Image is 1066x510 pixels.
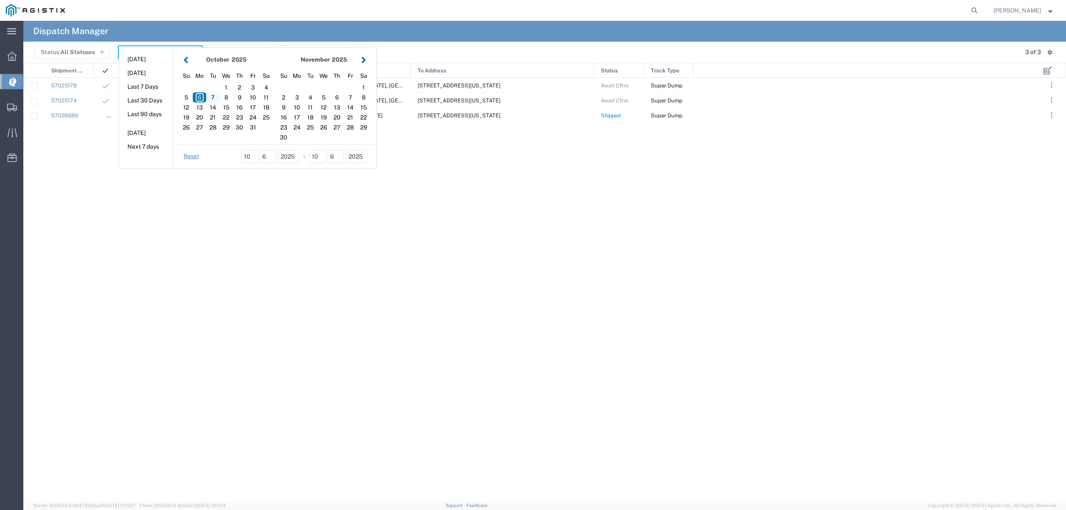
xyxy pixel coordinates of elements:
[193,112,206,122] div: 20
[304,70,317,82] div: Tuesday
[219,112,233,122] div: 22
[246,112,259,122] div: 24
[304,112,317,122] div: 18
[303,152,305,161] span: -
[277,92,290,102] div: 2
[51,63,85,78] span: Shipment No.
[259,150,276,163] input: dd
[344,102,357,112] div: 14
[206,92,219,102] div: 7
[233,102,246,112] div: 16
[179,112,193,122] div: 19
[219,70,233,82] div: Wednesday
[233,122,246,132] div: 30
[1046,95,1057,106] button: ...
[1051,80,1052,90] span: . . .
[994,6,1041,15] span: Lorretta Ayala
[259,70,273,82] div: Saturday
[327,150,344,163] input: dd
[344,70,357,82] div: Friday
[418,112,501,119] span: 780 Diamond Ave, Red Bluff, California, 96080, United States
[651,63,680,78] span: Truck Type
[290,122,304,132] div: 24
[344,112,357,122] div: 21
[277,112,290,122] div: 16
[301,56,330,63] strong: November
[346,150,367,163] input: yyyy
[304,122,317,132] div: 25
[317,112,330,122] div: 19
[179,92,193,102] div: 5
[233,112,246,122] div: 23
[317,92,330,102] div: 5
[1046,109,1057,121] button: ...
[357,70,370,82] div: Saturday
[330,70,344,82] div: Thursday
[193,92,206,102] div: 6
[219,92,233,102] div: 8
[309,150,326,163] input: mm
[51,82,77,89] a: 57025178
[357,112,370,122] div: 22
[179,122,193,132] div: 26
[193,122,206,132] div: 27
[290,102,304,112] div: 10
[290,112,304,122] div: 17
[332,56,347,63] span: 2025
[357,82,370,92] div: 1
[278,150,299,163] input: yyyy
[601,112,621,119] span: Shipped
[418,97,501,104] span: 308 W Alluvial Ave, Clovis, California, 93611, United States
[179,70,193,82] div: Sunday
[317,122,330,132] div: 26
[233,82,246,92] div: 2
[246,70,259,82] div: Friday
[205,45,271,59] button: Saved Searches
[418,63,446,78] span: To Address
[193,102,206,112] div: 13
[105,503,136,508] span: [DATE] 11:13:37
[601,63,618,78] span: Status
[206,102,219,112] div: 14
[277,132,290,142] div: 30
[357,122,370,132] div: 29
[1025,48,1041,57] div: 3 of 3
[259,102,273,112] div: 18
[279,45,349,59] button: Advanced Search
[219,122,233,132] div: 29
[219,102,233,112] div: 15
[344,122,357,132] div: 28
[290,70,304,82] div: Monday
[60,49,95,55] span: All Statuses
[259,112,273,122] div: 25
[357,92,370,102] div: 8
[206,56,229,63] strong: October
[51,112,78,119] a: 57026689
[1051,95,1052,105] span: . . .
[317,70,330,82] div: Wednesday
[6,4,65,17] img: logo
[651,82,682,89] span: Super Dump
[259,92,273,102] div: 11
[33,503,136,508] span: Server: 2025.20.0-db47332bad5
[1046,80,1057,91] button: ...
[928,502,1056,509] span: Copyright © [DATE]-[DATE] Agistix Inc., All Rights Reserved
[219,82,233,92] div: 1
[119,80,173,93] button: Last 7 Days
[101,67,110,75] img: icon
[119,140,173,153] button: Next 7 days
[179,102,193,112] div: 12
[1051,110,1052,120] span: . . .
[357,102,370,112] div: 15
[446,503,466,508] a: Support
[196,503,226,508] span: [DATE] 12:11:14
[241,150,258,163] input: mm
[277,122,290,132] div: 23
[206,70,219,82] div: Tuesday
[330,92,344,102] div: 6
[993,5,1055,15] button: [PERSON_NAME]
[330,122,344,132] div: 27
[246,92,259,102] div: 10
[233,70,246,82] div: Thursday
[184,152,199,161] a: Reset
